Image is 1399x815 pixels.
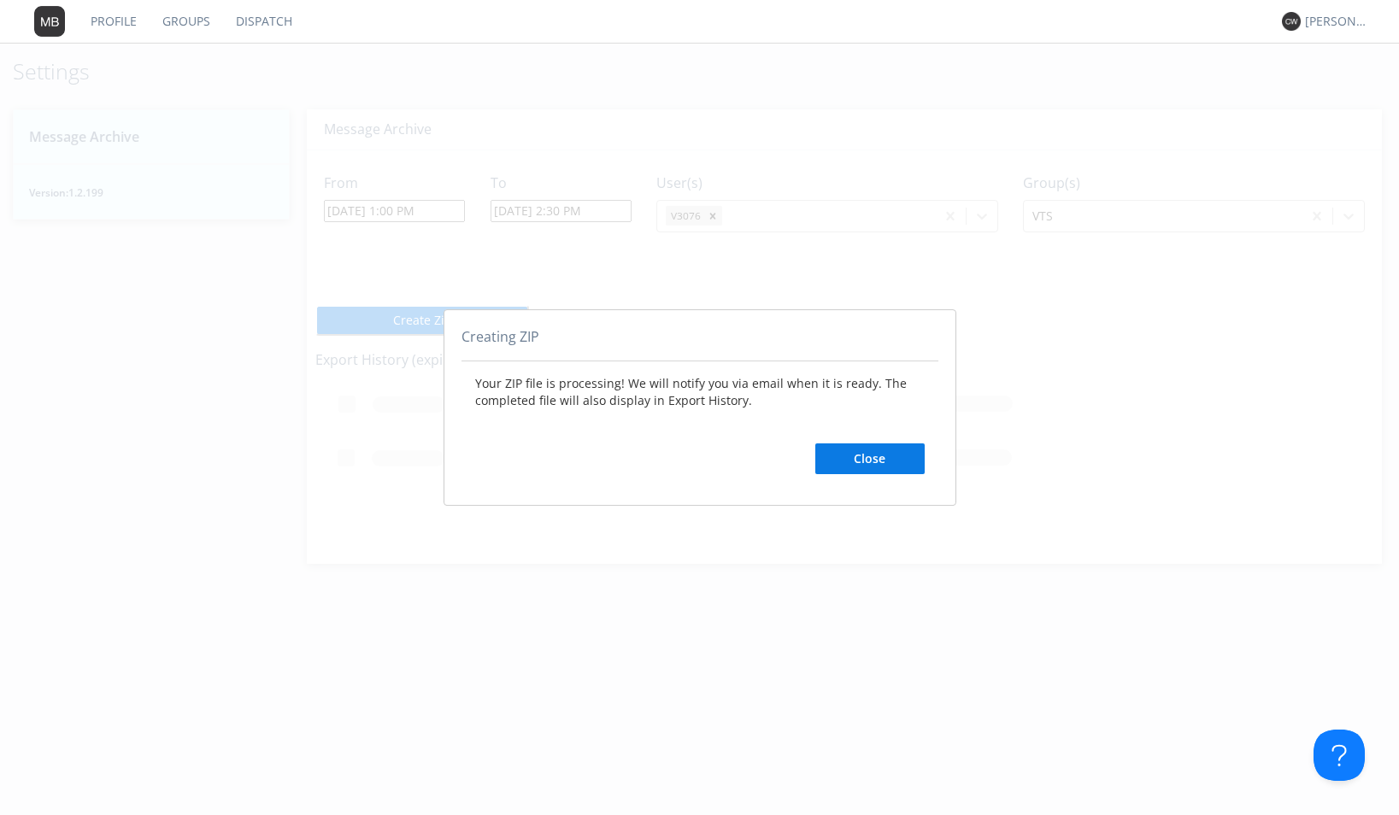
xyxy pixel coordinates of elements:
iframe: Toggle Customer Support [1314,730,1365,781]
div: [PERSON_NAME] * [1305,13,1369,30]
button: Close [815,443,925,474]
div: abcd [444,309,956,506]
img: 373638.png [1282,12,1301,31]
img: 373638.png [34,6,65,37]
div: Your ZIP file is processing! We will notify you via email when it is ready. The completed file wi... [461,361,938,488]
div: Creating ZIP [461,327,938,361]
